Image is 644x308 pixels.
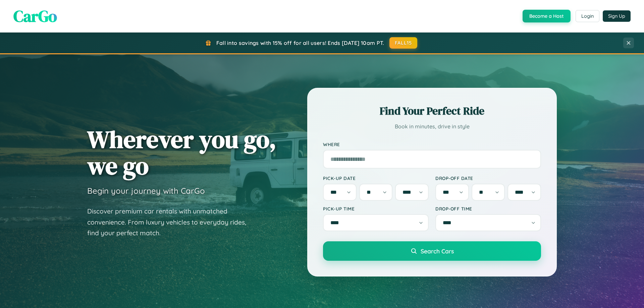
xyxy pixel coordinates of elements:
button: Search Cars [323,241,541,261]
label: Drop-off Date [435,175,541,181]
h1: Wherever you go, we go [87,126,276,179]
button: Become a Host [523,10,571,22]
span: Fall into savings with 15% off for all users! Ends [DATE] 10am PT. [216,40,384,46]
button: Login [576,10,599,22]
p: Discover premium car rentals with unmatched convenience. From luxury vehicles to everyday rides, ... [87,206,255,239]
span: Search Cars [421,247,454,255]
h2: Find Your Perfect Ride [323,104,541,118]
label: Pick-up Time [323,206,429,211]
label: Pick-up Date [323,175,429,181]
h3: Begin your journey with CarGo [87,186,205,196]
label: Drop-off Time [435,206,541,211]
button: Sign Up [603,10,631,22]
label: Where [323,141,541,147]
p: Book in minutes, drive in style [323,122,541,131]
span: CarGo [13,5,57,27]
button: FALL15 [389,37,418,49]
